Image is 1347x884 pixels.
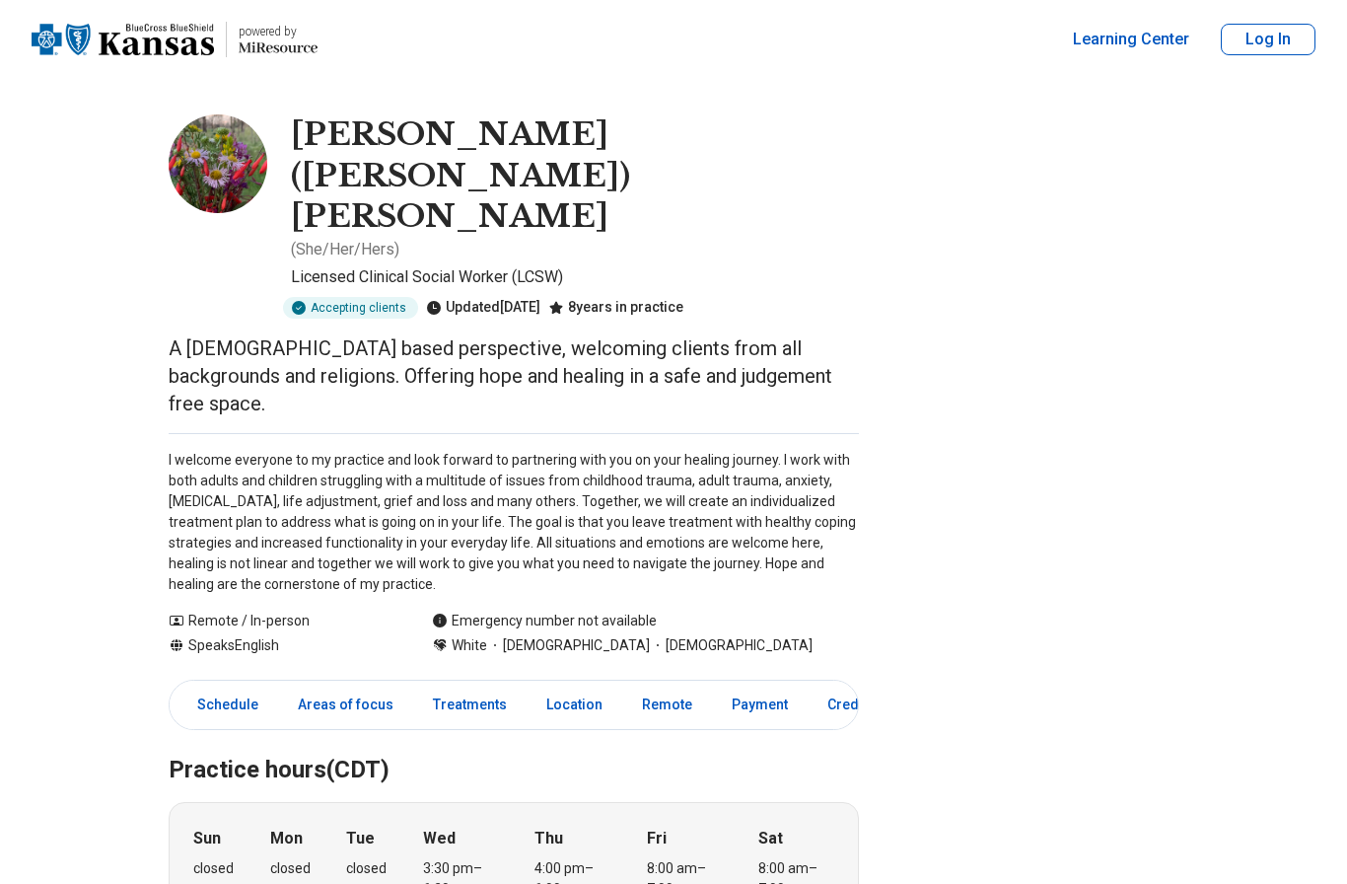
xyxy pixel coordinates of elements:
[239,24,318,39] p: powered by
[283,297,418,319] div: Accepting clients
[193,858,234,879] div: closed
[270,827,303,850] strong: Mon
[487,635,650,656] span: [DEMOGRAPHIC_DATA]
[169,114,267,213] img: Rebecca Clark, Licensed Clinical Social Worker (LCSW)
[720,685,800,725] a: Payment
[193,827,221,850] strong: Sun
[1221,24,1315,55] button: Log In
[534,685,614,725] a: Location
[758,827,783,850] strong: Sat
[548,297,683,319] div: 8 years in practice
[270,858,311,879] div: closed
[169,450,859,595] p: I welcome everyone to my practice and look forward to partnering with you on your healing journey...
[432,611,657,631] div: Emergency number not available
[286,685,405,725] a: Areas of focus
[647,827,667,850] strong: Fri
[291,265,859,289] p: Licensed Clinical Social Worker (LCSW)
[169,334,859,417] p: A [DEMOGRAPHIC_DATA] based perspective, welcoming clients from all backgrounds and religions. Off...
[174,685,270,725] a: Schedule
[291,238,399,261] p: ( She/Her/Hers )
[346,827,375,850] strong: Tue
[1073,28,1189,51] a: Learning Center
[346,858,387,879] div: closed
[630,685,704,725] a: Remote
[291,114,859,238] h1: [PERSON_NAME] ([PERSON_NAME]) [PERSON_NAME]
[421,685,519,725] a: Treatments
[534,827,563,850] strong: Thu
[169,611,392,631] div: Remote / In-person
[32,8,318,71] a: Home page
[169,635,392,656] div: Speaks English
[650,635,813,656] span: [DEMOGRAPHIC_DATA]
[426,297,540,319] div: Updated [DATE]
[815,685,914,725] a: Credentials
[452,635,487,656] span: White
[423,827,456,850] strong: Wed
[169,706,859,787] h2: Practice hours (CDT)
